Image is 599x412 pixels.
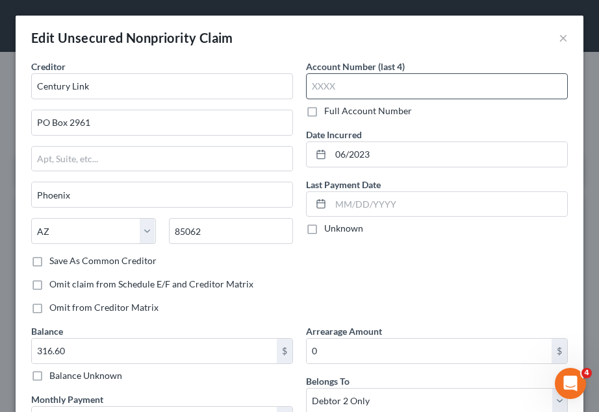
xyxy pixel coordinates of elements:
div: Edit Unsecured Nonpriority Claim [31,29,233,47]
label: Unknown [324,222,363,235]
span: Creditor [31,61,66,72]
label: Balance [31,324,63,338]
input: MM/DD/YYYY [331,192,567,217]
input: 0.00 [307,339,552,363]
iframe: Intercom live chat [555,368,586,399]
label: Date Incurred [306,128,362,141]
span: Omit from Creditor Matrix [49,302,159,313]
input: 0.00 [32,339,277,363]
label: Save As Common Creditor [49,254,157,267]
input: Enter address... [32,110,292,135]
input: Apt, Suite, etc... [32,147,292,171]
div: $ [552,339,567,363]
input: MM/DD/YYYY [331,142,567,167]
label: Last Payment Date [306,178,381,191]
label: Full Account Number [324,104,412,117]
label: Arrearage Amount [306,324,382,338]
input: Enter city... [32,182,292,207]
button: × [559,30,568,45]
input: Enter zip... [169,218,294,244]
label: Balance Unknown [49,369,122,382]
div: $ [277,339,292,363]
input: Search creditor by name... [31,73,293,99]
label: Account Number (last 4) [306,60,405,73]
span: 4 [581,368,592,378]
label: Monthly Payment [31,393,103,406]
span: Belongs To [306,376,350,387]
span: Omit claim from Schedule E/F and Creditor Matrix [49,278,253,289]
input: XXXX [306,73,568,99]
